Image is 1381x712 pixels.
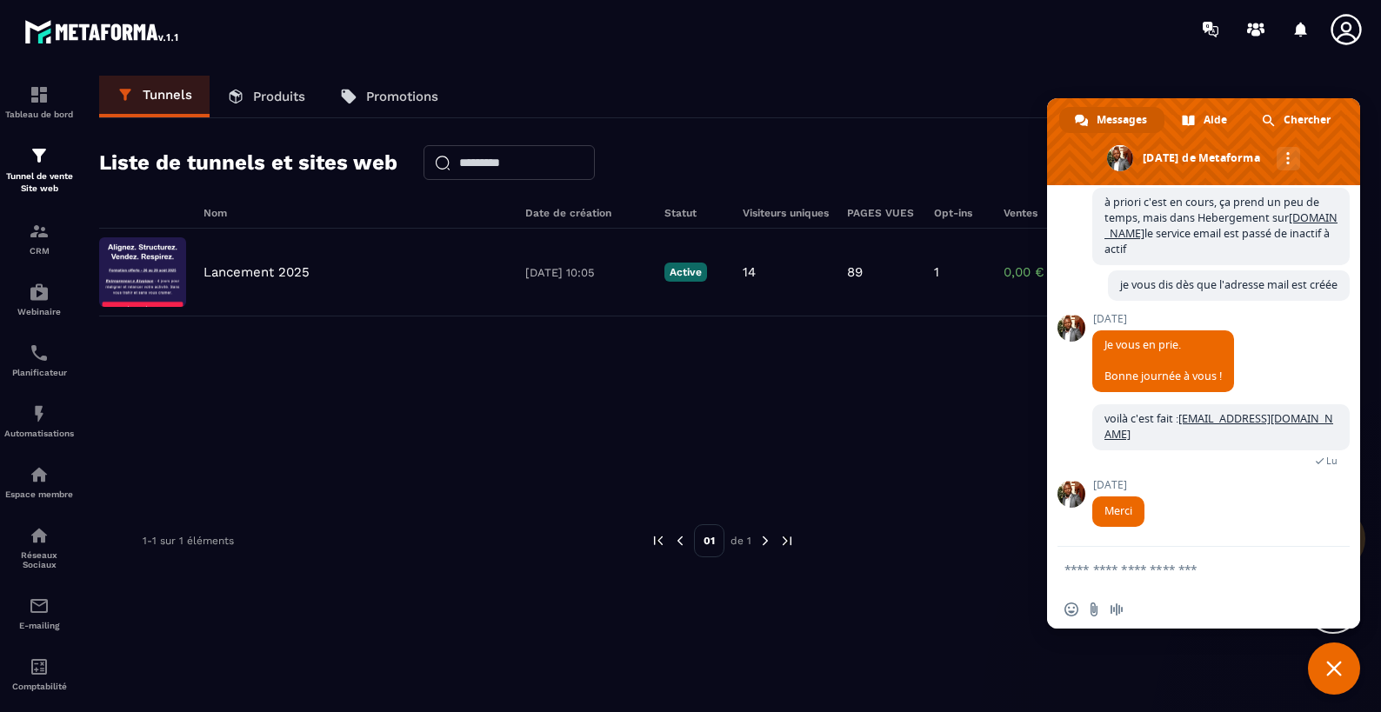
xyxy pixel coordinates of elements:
a: social-networksocial-networkRéseaux Sociaux [4,512,74,582]
h6: Date de création [525,207,647,219]
p: [DATE] 10:05 [525,266,647,279]
h6: PAGES VUES [847,207,917,219]
h6: Nom [203,207,508,219]
a: formationformationCRM [4,208,74,269]
a: [EMAIL_ADDRESS][DOMAIN_NAME] [1104,411,1333,442]
a: [DOMAIN_NAME] [1104,210,1338,241]
h6: Statut [664,207,725,219]
a: Produits [210,76,323,117]
img: formation [29,84,50,105]
img: scheduler [29,343,50,363]
p: Tunnel de vente Site web [4,170,74,195]
span: à priori c'est en cours, ça prend un peu de temps, mais dans Hebergement sur le service email est... [1104,195,1338,256]
p: Espace membre [4,489,74,499]
span: [DATE] [1092,479,1144,491]
img: next [779,533,795,549]
div: Fermer le chat [1308,642,1360,695]
p: 0,00 € [1004,264,1091,280]
span: Messages [1097,107,1147,133]
div: Messages [1059,107,1164,133]
textarea: Entrez votre message... [1064,562,1304,577]
span: Merci [1104,503,1132,518]
span: je vous dis dès que l'adresse mail est créée [1120,277,1338,292]
img: automations [29,282,50,303]
h6: Visiteurs uniques [743,207,830,219]
p: Promotions [366,89,438,104]
p: 1 [934,264,939,280]
img: automations [29,403,50,424]
p: Produits [253,89,305,104]
span: Lu [1326,455,1338,467]
span: Message audio [1110,602,1124,616]
p: Tableau de bord [4,110,74,119]
a: Tunnels [99,76,210,117]
a: automationsautomationsAutomatisations [4,390,74,451]
img: automations [29,464,50,485]
div: Autres canaux [1277,147,1300,170]
div: Aide [1166,107,1244,133]
p: Réseaux Sociaux [4,550,74,569]
p: Planificateur [4,368,74,377]
p: CRM [4,246,74,256]
img: email [29,596,50,616]
p: 89 [847,264,863,280]
a: schedulerschedulerPlanificateur [4,329,74,390]
span: Insérer un emoji [1064,602,1078,616]
img: social-network [29,525,50,546]
a: formationformationTableau de bord [4,71,74,132]
img: formation [29,221,50,242]
img: prev [672,533,688,549]
a: automationsautomationsWebinaire [4,269,74,329]
span: [DATE] [1092,313,1234,325]
a: Promotions [323,76,456,117]
p: Active [664,263,707,282]
a: automationsautomationsEspace membre [4,451,74,512]
p: Comptabilité [4,682,74,691]
div: Chercher [1246,107,1348,133]
span: voilà c'est fait : [1104,411,1333,442]
p: E-mailing [4,621,74,630]
h2: Liste de tunnels et sites web [99,145,397,180]
p: Webinaire [4,307,74,316]
span: Aide [1204,107,1227,133]
p: Lancement 2025 [203,264,310,280]
img: accountant [29,656,50,677]
h6: Ventes [1004,207,1091,219]
img: next [757,533,773,549]
img: image [99,237,186,307]
span: Envoyer un fichier [1087,602,1101,616]
img: logo [24,16,181,47]
p: Automatisations [4,429,74,438]
span: Je vous en prie. Bonne journée à vous ! [1104,337,1222,383]
h6: Opt-ins [934,207,986,219]
p: 14 [743,264,756,280]
p: de 1 [731,534,751,548]
p: 01 [694,524,724,557]
img: formation [29,145,50,166]
a: emailemailE-mailing [4,582,74,643]
span: Chercher [1284,107,1331,133]
p: 1-1 sur 1 éléments [143,535,234,547]
img: prev [650,533,666,549]
p: Tunnels [143,87,192,103]
a: formationformationTunnel de vente Site web [4,132,74,208]
a: accountantaccountantComptabilité [4,643,74,704]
